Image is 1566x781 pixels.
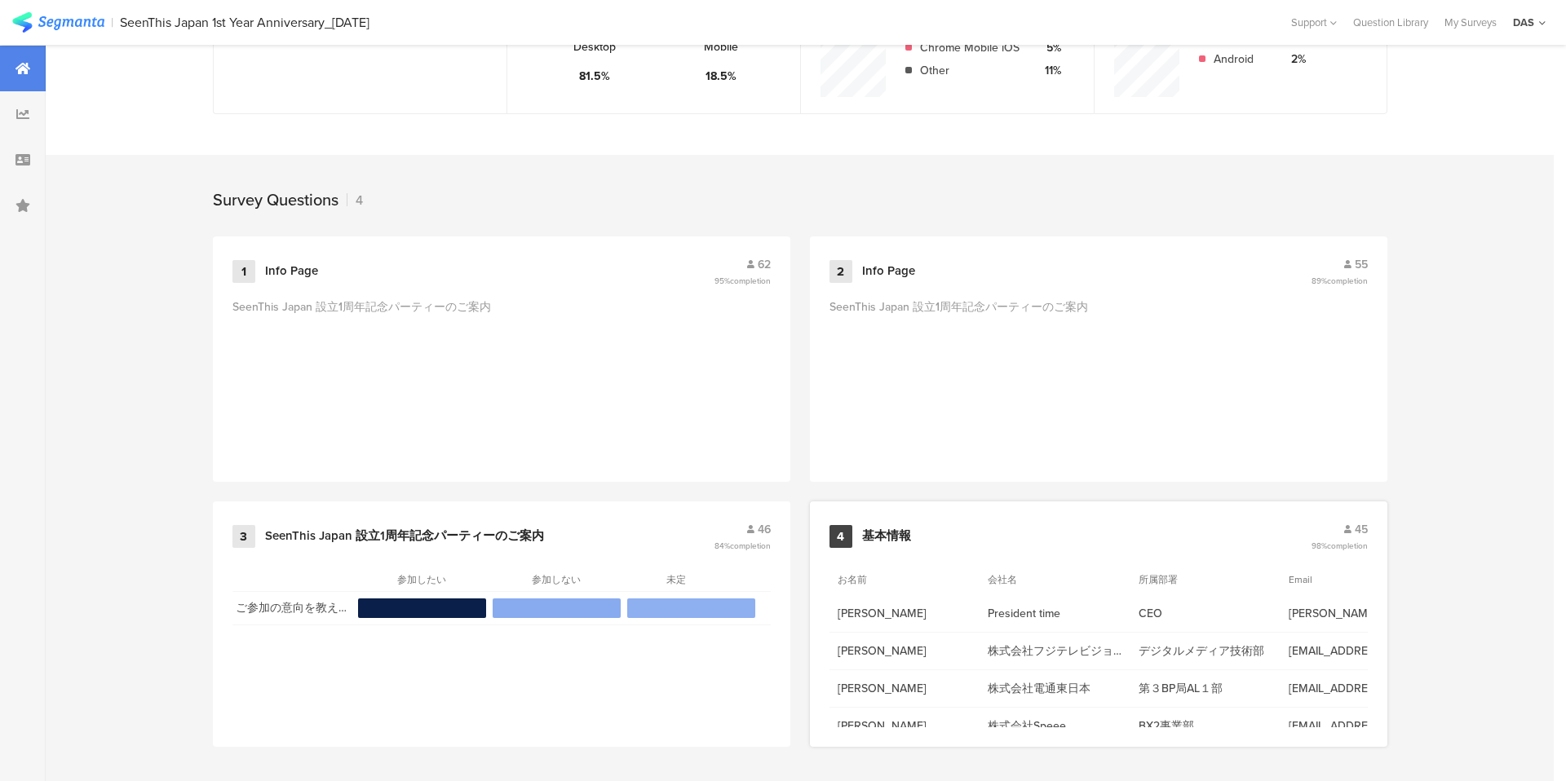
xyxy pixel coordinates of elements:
div: 基本情報 [862,528,911,545]
span: 55 [1355,256,1368,273]
span: [PERSON_NAME] [838,605,972,622]
section: 所属部署 [1139,572,1212,587]
div: 2 [829,260,852,283]
span: 98% [1312,540,1368,552]
div: Support [1291,10,1337,35]
span: 株式会社電通東日本 [988,680,1122,697]
div: DAS [1513,15,1534,30]
div: 5% [1033,39,1061,56]
section: Email [1289,572,1362,587]
section: 参加したい [397,572,446,587]
span: [PERSON_NAME] [838,642,972,660]
span: 62 [758,256,771,273]
section: 未定 [666,572,715,587]
div: 4 [347,191,363,210]
a: Question Library [1345,15,1436,30]
span: 89% [1312,275,1368,287]
section: 97.8% [358,598,486,618]
div: Info Page [862,263,915,280]
div: SeenThis Japan 設立1周年記念パーティーのご案内 [265,528,544,545]
div: 4 [829,525,852,548]
span: [PERSON_NAME] [838,680,972,697]
span: 第３BP局AL１部 [1139,680,1273,697]
span: 95% [714,275,771,287]
div: Desktop [573,38,616,55]
span: [EMAIL_ADDRESS][DOMAIN_NAME] [1289,717,1423,735]
span: 84% [714,540,771,552]
span: completion [1327,275,1368,287]
section: お名前 [838,572,911,587]
div: 3 [232,525,255,548]
div: Other [920,62,1020,79]
span: [EMAIL_ADDRESS][DOMAIN_NAME] [1289,680,1423,697]
span: CEO [1139,605,1273,622]
div: 2% [1277,51,1306,68]
div: SeenThis Japan 設立1周年記念パーティーのご案内 [829,299,1088,462]
div: | [111,13,113,32]
section: 2.2% [493,598,621,618]
span: 45 [1355,521,1368,538]
div: Survey Questions [213,188,338,212]
span: President time [988,605,1122,622]
span: 46 [758,521,771,538]
img: segmanta logo [12,12,104,33]
span: completion [730,275,771,287]
span: デジタルメディア技術部 [1139,642,1273,660]
span: [PERSON_NAME][EMAIL_ADDRESS][DOMAIN_NAME] [1289,605,1423,622]
span: completion [1327,540,1368,552]
div: Mobile [704,38,738,55]
div: 11% [1033,62,1061,79]
span: completion [730,540,771,552]
div: 18.5% [706,68,737,85]
span: 株式会社フジテレビジョン [988,642,1122,660]
section: 0.0% [627,598,755,618]
span: [EMAIL_ADDRESS][DOMAIN_NAME] [1289,642,1423,660]
span: [PERSON_NAME] [838,717,972,735]
div: SeenThis Japan 設立1周年記念パーティーのご案内 [232,299,491,462]
div: SeenThis Japan 1st Year Anniversary_[DATE] [120,15,369,30]
div: Info Page [265,263,318,280]
section: ご参加の意向を教えていただけますでしょうか？お忙しいところ恐れ入りますが、日程ご調整の上ぜひご参加いただけますと幸いです。 [236,598,350,618]
section: 会社名 [988,572,1061,587]
span: 株式会社Speee [988,717,1122,735]
div: Chrome Mobile iOS [920,39,1020,56]
div: 1 [232,260,255,283]
section: 参加しない [532,572,581,587]
div: Android [1214,51,1264,68]
div: 81.5% [579,68,610,85]
span: BX2事業部 [1139,717,1273,735]
a: My Surveys [1436,15,1505,30]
